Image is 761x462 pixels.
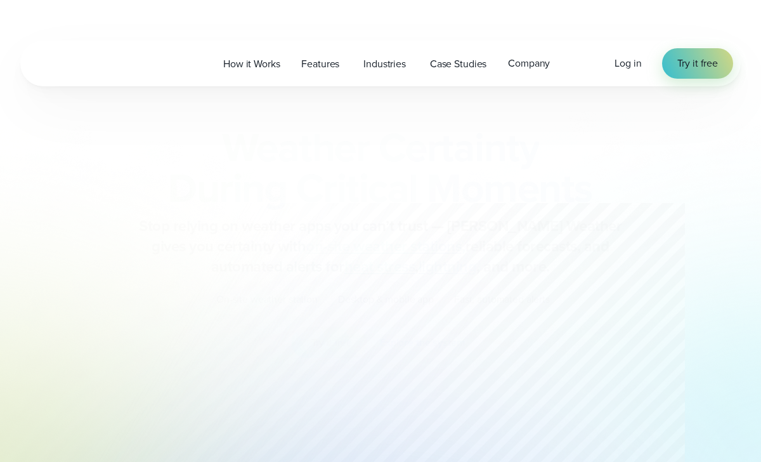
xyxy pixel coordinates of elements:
[419,51,497,77] a: Case Studies
[508,56,550,71] span: Company
[212,51,290,77] a: How it Works
[363,56,406,72] span: Industries
[615,56,641,71] a: Log in
[301,56,339,72] span: Features
[615,56,641,70] span: Log in
[223,56,280,72] span: How it Works
[662,48,733,79] a: Try it free
[430,56,486,72] span: Case Studies
[677,56,718,71] span: Try it free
